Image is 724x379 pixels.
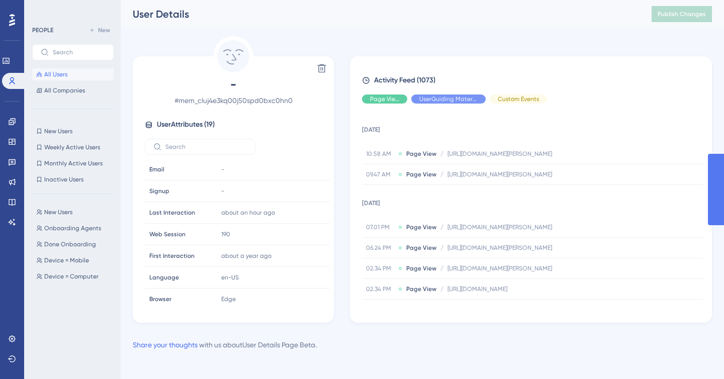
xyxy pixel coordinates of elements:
[44,127,72,135] span: New Users
[406,285,436,293] span: Page View
[366,170,394,178] span: 09.47 AM
[447,244,552,252] span: [URL][DOMAIN_NAME][PERSON_NAME]
[440,170,443,178] span: /
[221,187,224,195] span: -
[32,254,120,266] button: Device = Mobile
[145,94,322,107] span: # mem_cluj4e3kq00j50spd0bxc0hn0
[440,244,443,252] span: /
[44,159,103,167] span: Monthly Active Users
[32,125,114,137] button: New Users
[44,224,101,232] span: Onboarding Agents
[149,209,195,217] span: Last Interaction
[221,295,236,303] span: Edge
[440,285,443,293] span: /
[149,273,179,281] span: Language
[44,208,72,216] span: New Users
[149,230,186,238] span: Web Session
[221,230,230,238] span: 190
[32,157,114,169] button: Monthly Active Users
[366,306,394,314] span: 10.10 AM
[32,141,114,153] button: Weekly Active Users
[447,150,552,158] span: [URL][DOMAIN_NAME][PERSON_NAME]
[133,339,317,351] div: with us about User Details Page Beta .
[682,339,712,369] iframe: UserGuiding AI Assistant Launcher
[419,95,478,103] span: UserGuiding Material
[374,74,435,86] span: Activity Feed (1073)
[440,223,443,231] span: /
[366,244,394,252] span: 06.24 PM
[362,112,703,144] td: [DATE]
[652,6,712,22] button: Publish Changes
[366,285,394,293] span: 02.34 PM
[53,49,105,56] input: Search
[32,26,53,34] div: PEOPLE
[498,95,539,103] span: Custom Events
[98,26,110,34] span: New
[406,170,436,178] span: Page View
[370,95,399,103] span: Page View
[44,175,83,183] span: Inactive Users
[440,264,443,272] span: /
[32,84,114,97] button: All Companies
[221,209,275,216] time: about an hour ago
[133,7,626,21] div: User Details
[32,206,120,218] button: New Users
[440,150,443,158] span: /
[406,264,436,272] span: Page View
[44,240,96,248] span: Done Onboarding
[44,272,99,280] span: Device = Computer
[447,306,552,314] span: [URL][DOMAIN_NAME][PERSON_NAME]
[32,68,114,80] button: All Users
[362,185,703,217] td: [DATE]
[658,10,706,18] span: Publish Changes
[221,273,239,281] span: en-US
[133,341,198,349] a: Share your thoughts
[406,150,436,158] span: Page View
[366,150,394,158] span: 10.58 AM
[44,70,67,78] span: All Users
[149,295,171,303] span: Browser
[366,264,394,272] span: 02.34 PM
[221,165,224,173] span: -
[149,252,195,260] span: First Interaction
[447,170,552,178] span: [URL][DOMAIN_NAME][PERSON_NAME]
[406,244,436,252] span: Page View
[32,238,120,250] button: Done Onboarding
[157,119,215,131] span: User Attributes ( 19 )
[32,270,120,282] button: Device = Computer
[447,223,552,231] span: [URL][DOMAIN_NAME][PERSON_NAME]
[366,223,394,231] span: 07.01 PM
[165,143,247,150] input: Search
[85,24,114,36] button: New
[149,165,164,173] span: Email
[149,187,169,195] span: Signup
[447,264,552,272] span: [URL][DOMAIN_NAME][PERSON_NAME]
[221,252,271,259] time: about a year ago
[406,306,436,314] span: Page View
[32,173,114,185] button: Inactive Users
[440,306,443,314] span: /
[145,76,322,92] span: -
[32,222,120,234] button: Onboarding Agents
[44,86,85,94] span: All Companies
[44,256,89,264] span: Device = Mobile
[447,285,507,293] span: [URL][DOMAIN_NAME]
[406,223,436,231] span: Page View
[44,143,100,151] span: Weekly Active Users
